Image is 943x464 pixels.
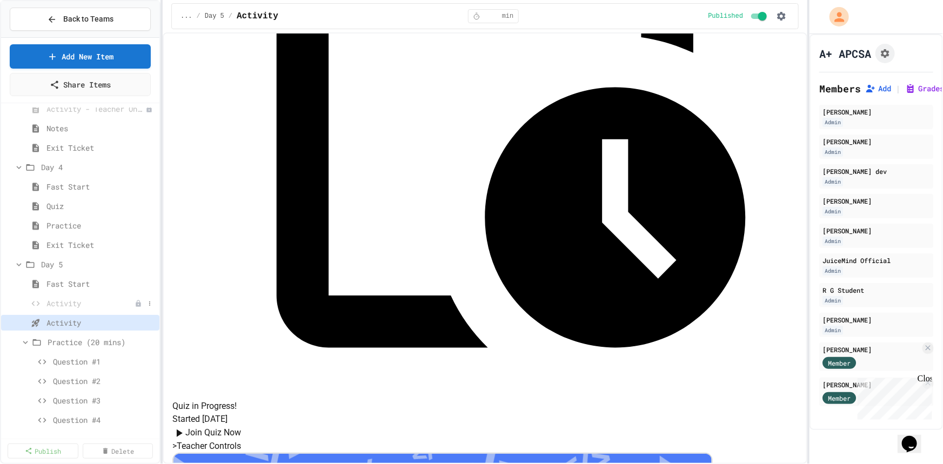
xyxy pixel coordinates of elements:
[822,118,843,127] div: Admin
[822,345,920,354] div: [PERSON_NAME]
[172,426,241,440] button: Join Quiz Now
[822,380,920,389] div: [PERSON_NAME]
[822,326,843,335] div: Admin
[63,14,113,25] span: Back to Teams
[46,278,155,290] span: Fast Start
[135,300,142,307] div: Unpublished
[172,400,798,413] h5: Quiz in Progress!
[46,103,145,115] span: Activity - Teacher Only
[237,10,278,23] span: Activity
[53,375,155,387] span: Question #2
[822,137,930,146] div: [PERSON_NAME]
[822,237,843,246] div: Admin
[828,393,851,403] span: Member
[83,443,153,459] a: Delete
[822,107,930,117] div: [PERSON_NAME]
[895,82,901,95] span: |
[180,12,192,21] span: ...
[172,413,798,426] p: Started [DATE]
[822,207,843,216] div: Admin
[46,200,155,212] span: Quiz
[197,12,200,21] span: /
[4,4,75,69] div: Chat with us now!Close
[53,414,155,426] span: Question #4
[46,220,155,231] span: Practice
[8,443,78,459] a: Publish
[822,196,930,206] div: [PERSON_NAME]
[41,259,155,270] span: Day 5
[822,296,843,305] div: Admin
[822,255,930,265] div: JuiceMind Official
[822,147,843,157] div: Admin
[898,421,932,453] iframe: chat widget
[875,44,895,63] button: Assignment Settings
[708,12,744,21] span: Published
[172,440,798,453] h5: > Teacher Controls
[229,12,232,21] span: /
[819,81,861,96] h2: Members
[502,12,514,21] span: min
[10,8,151,31] button: Back to Teams
[46,181,155,192] span: Fast Start
[822,177,843,186] div: Admin
[46,142,155,153] span: Exit Ticket
[144,298,155,309] button: More options
[10,73,151,96] a: Share Items
[822,285,930,295] div: R G Student
[46,239,155,251] span: Exit Ticket
[48,337,155,348] span: Practice (20 mins)
[41,162,155,173] span: Day 4
[822,226,930,236] div: [PERSON_NAME]
[46,123,155,134] span: Notes
[46,317,155,328] span: Activity
[145,105,153,113] div: Unpublished
[853,374,932,420] iframe: chat widget
[205,12,224,21] span: Day 5
[822,315,930,325] div: [PERSON_NAME]
[10,44,151,69] a: Add New Item
[53,356,155,367] span: Question #1
[822,166,930,176] div: [PERSON_NAME] dev
[53,395,155,406] span: Question #3
[46,298,135,309] span: Activity
[818,4,852,29] div: My Account
[822,266,843,275] div: Admin
[828,358,851,368] span: Member
[53,434,155,445] span: Question #5
[819,46,871,61] h1: A+ APCSA
[865,83,891,94] button: Add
